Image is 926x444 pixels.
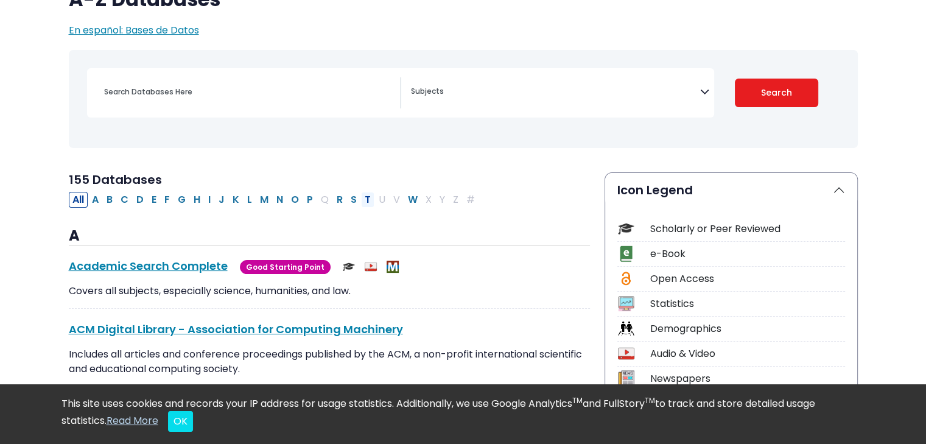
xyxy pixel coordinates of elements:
img: Scholarly or Peer Reviewed [343,261,355,273]
img: Icon Demographics [618,320,634,337]
img: Icon Audio & Video [618,345,634,362]
img: MeL (Michigan electronic Library) [387,261,399,273]
img: Icon e-Book [618,245,634,262]
img: Icon Newspapers [618,370,634,387]
button: Filter Results B [103,192,116,208]
button: Filter Results N [273,192,287,208]
button: Filter Results D [133,192,147,208]
button: Close [168,411,193,432]
a: Academic Search Complete [69,258,228,273]
button: Filter Results W [404,192,421,208]
span: 155 Databases [69,171,162,188]
button: Filter Results P [303,192,317,208]
div: Scholarly or Peer Reviewed [650,222,845,236]
button: Filter Results H [190,192,204,208]
button: Submit for Search Results [735,79,818,107]
button: Filter Results G [174,192,189,208]
img: Icon Open Access [619,270,634,287]
div: Open Access [650,272,845,286]
div: Alpha-list to filter by first letter of database name [69,192,480,206]
a: En español: Bases de Datos [69,23,199,37]
input: Search database by title or keyword [97,83,400,100]
button: Icon Legend [605,173,857,207]
div: Demographics [650,322,845,336]
button: Filter Results K [229,192,243,208]
textarea: Search [411,88,700,97]
button: Filter Results S [347,192,360,208]
button: All [69,192,88,208]
div: e-Book [650,247,845,261]
div: Statistics [650,297,845,311]
button: Filter Results E [148,192,160,208]
sup: TM [645,395,655,406]
p: Covers all subjects, especially science, humanities, and law. [69,284,590,298]
button: Filter Results A [88,192,102,208]
div: Newspapers [650,372,845,386]
button: Filter Results F [161,192,174,208]
button: Filter Results O [287,192,303,208]
button: Filter Results T [361,192,374,208]
img: Icon Scholarly or Peer Reviewed [618,220,634,237]
div: Audio & Video [650,347,845,361]
button: Filter Results C [117,192,132,208]
button: Filter Results J [215,192,228,208]
span: Good Starting Point [240,260,331,274]
h3: A [69,227,590,245]
sup: TM [572,395,583,406]
button: Filter Results L [244,192,256,208]
a: Read More [107,414,158,428]
img: Audio & Video [365,261,377,273]
a: ACM Digital Library - Association for Computing Machinery [69,322,403,337]
button: Filter Results R [333,192,346,208]
div: This site uses cookies and records your IP address for usage statistics. Additionally, we use Goo... [61,396,865,432]
img: Icon Statistics [618,295,634,312]
button: Filter Results M [256,192,272,208]
button: Filter Results I [205,192,214,208]
nav: Search filters [69,50,858,148]
p: Includes all articles and conference proceedings published by the ACM, a non-profit international... [69,347,590,391]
